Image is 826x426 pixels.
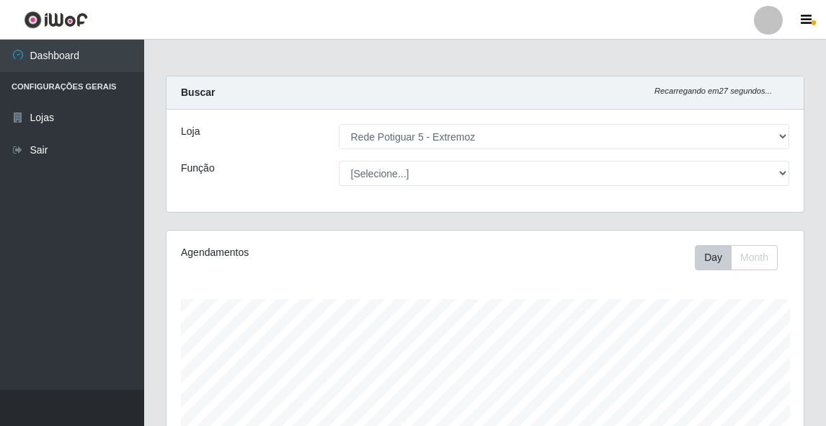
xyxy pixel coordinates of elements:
button: Day [695,245,732,270]
div: Agendamentos [181,245,422,260]
label: Função [181,161,215,176]
div: Toolbar with button groups [695,245,789,270]
img: CoreUI Logo [24,11,88,29]
div: First group [695,245,778,270]
strong: Buscar [181,86,215,98]
label: Loja [181,124,200,139]
button: Month [731,245,778,270]
i: Recarregando em 27 segundos... [654,86,772,95]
